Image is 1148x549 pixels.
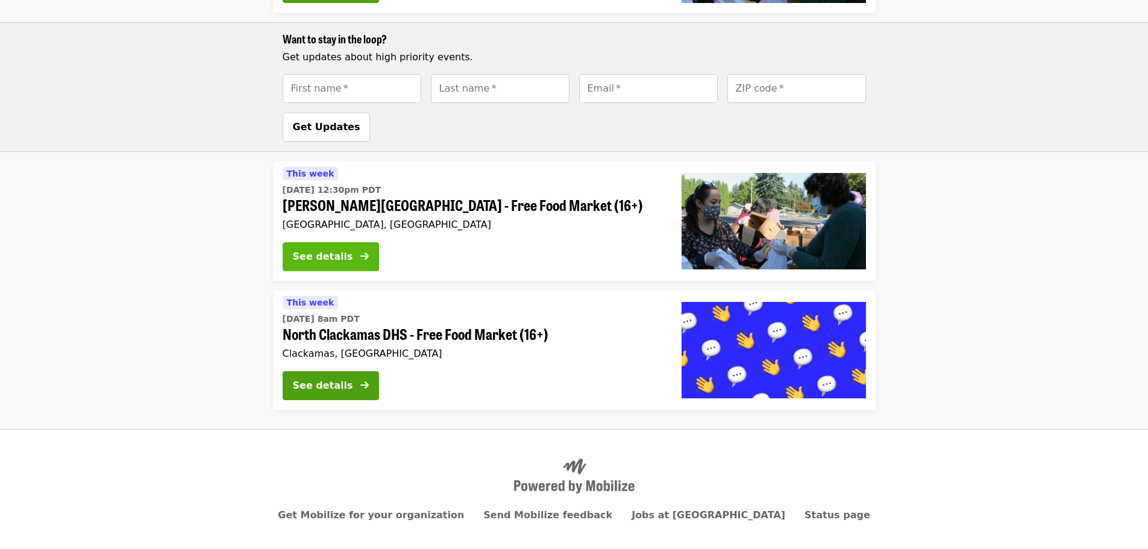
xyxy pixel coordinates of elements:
nav: Primary footer navigation [283,508,866,522]
span: Get Updates [293,121,360,133]
img: Powered by Mobilize [514,459,635,494]
a: Jobs at [GEOGRAPHIC_DATA] [632,509,785,521]
input: [object Object] [283,74,421,103]
time: [DATE] 12:30pm PDT [283,184,381,196]
a: See details for "North Clackamas DHS - Free Food Market (16+)" [273,290,876,410]
input: [object Object] [579,74,718,103]
img: North Clackamas DHS - Free Food Market (16+) organized by Oregon Food Bank [682,302,866,398]
span: This week [287,169,334,178]
div: Clackamas, [GEOGRAPHIC_DATA] [283,348,662,359]
a: Send Mobilize feedback [483,509,612,521]
button: Get Updates [283,113,371,142]
div: See details [293,378,353,393]
a: Get Mobilize for your organization [278,509,464,521]
span: Get updates about high priority events. [283,51,473,63]
button: See details [283,242,379,271]
time: [DATE] 8am PDT [283,313,360,325]
input: [object Object] [727,74,866,103]
span: This week [287,298,334,307]
img: Merlo Station - Free Food Market (16+) organized by Oregon Food Bank [682,173,866,269]
i: arrow-right icon [360,251,369,262]
span: Want to stay in the loop? [283,31,387,46]
input: [object Object] [431,74,569,103]
div: [GEOGRAPHIC_DATA], [GEOGRAPHIC_DATA] [283,219,662,230]
span: North Clackamas DHS - Free Food Market (16+) [283,325,662,343]
a: See details for "Merlo Station - Free Food Market (16+)" [273,162,876,281]
div: See details [293,249,353,264]
i: arrow-right icon [360,380,369,391]
span: [PERSON_NAME][GEOGRAPHIC_DATA] - Free Food Market (16+) [283,196,662,214]
a: Status page [805,509,870,521]
button: See details [283,371,379,400]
